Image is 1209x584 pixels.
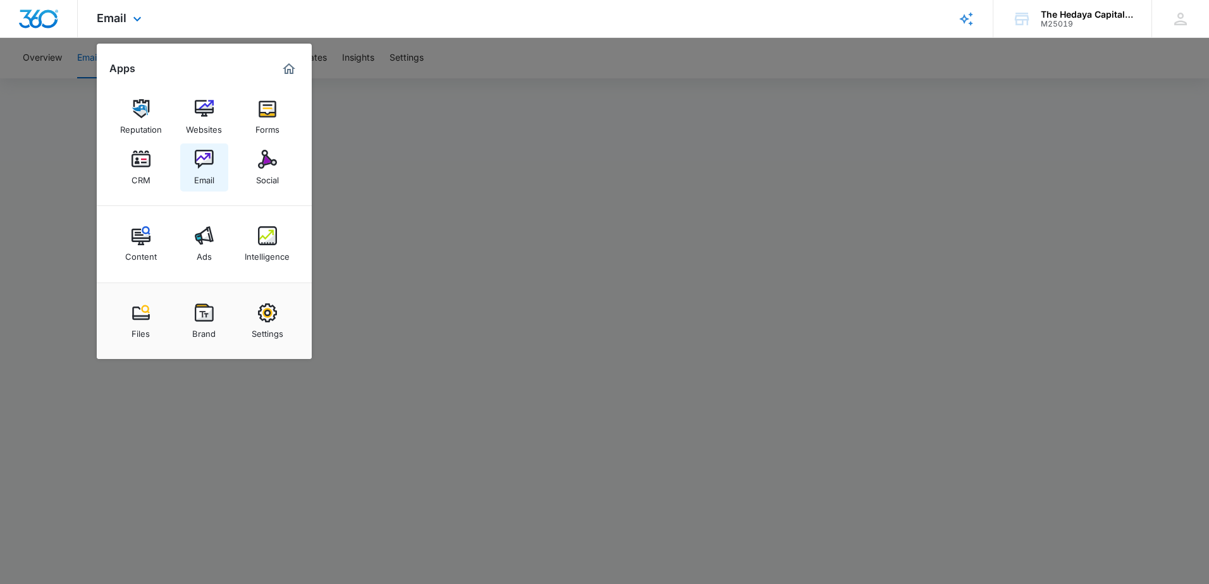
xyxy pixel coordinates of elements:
[180,297,228,345] a: Brand
[243,93,292,141] a: Forms
[180,93,228,141] a: Websites
[243,297,292,345] a: Settings
[245,245,290,262] div: Intelligence
[279,59,299,79] a: Marketing 360® Dashboard
[192,322,216,339] div: Brand
[243,143,292,192] a: Social
[243,220,292,268] a: Intelligence
[255,118,279,135] div: Forms
[132,169,150,185] div: CRM
[117,297,165,345] a: Files
[256,169,279,185] div: Social
[180,143,228,192] a: Email
[1041,20,1133,28] div: account id
[120,118,162,135] div: Reputation
[197,245,212,262] div: Ads
[109,63,135,75] h2: Apps
[186,118,222,135] div: Websites
[180,220,228,268] a: Ads
[125,245,157,262] div: Content
[132,322,150,339] div: Files
[1041,9,1133,20] div: account name
[117,143,165,192] a: CRM
[97,11,126,25] span: Email
[194,169,214,185] div: Email
[252,322,283,339] div: Settings
[117,220,165,268] a: Content
[117,93,165,141] a: Reputation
